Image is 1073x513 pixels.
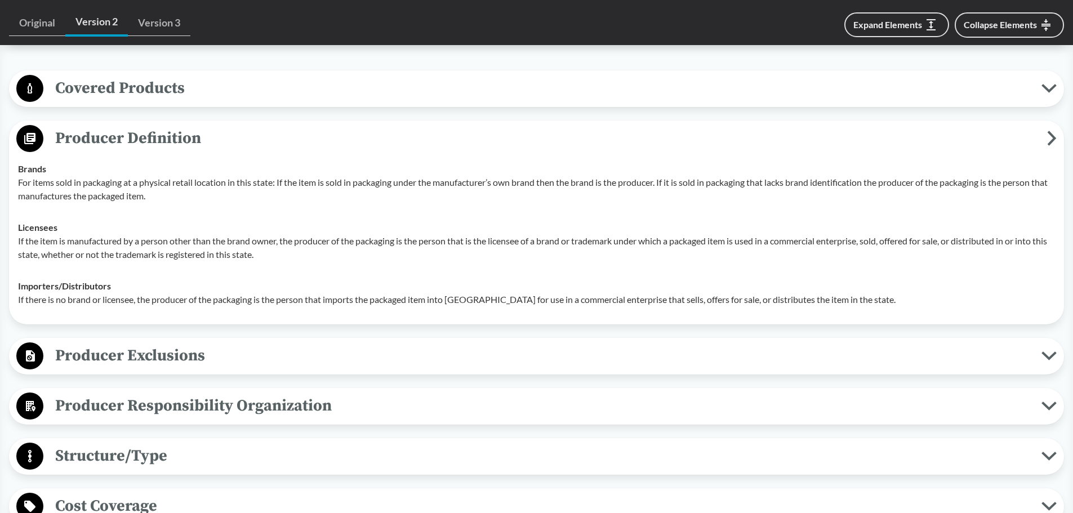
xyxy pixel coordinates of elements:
button: Structure/Type [13,442,1060,471]
a: Version 2 [65,9,128,37]
button: Covered Products [13,74,1060,103]
strong: Importers/​Distributors [18,280,111,291]
p: If the item is manufactured by a person other than the brand owner, the producer of the packaging... [18,234,1055,261]
p: For items sold in packaging at a physical retail location in this state: If the item is sold in p... [18,176,1055,203]
span: Producer Exclusions [43,343,1041,368]
span: Producer Responsibility Organization [43,393,1041,418]
span: Structure/Type [43,443,1041,469]
a: Version 3 [128,10,190,36]
span: Covered Products [43,75,1041,101]
strong: Licensees [18,222,57,233]
button: Collapse Elements [955,12,1064,38]
button: Expand Elements [844,12,949,37]
a: Original [9,10,65,36]
span: Producer Definition [43,126,1047,151]
p: If there is no brand or licensee, the producer of the packaging is the person that imports the pa... [18,293,1055,306]
button: Producer Exclusions [13,342,1060,371]
strong: Brands [18,163,46,174]
button: Producer Responsibility Organization [13,392,1060,421]
button: Producer Definition [13,124,1060,153]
